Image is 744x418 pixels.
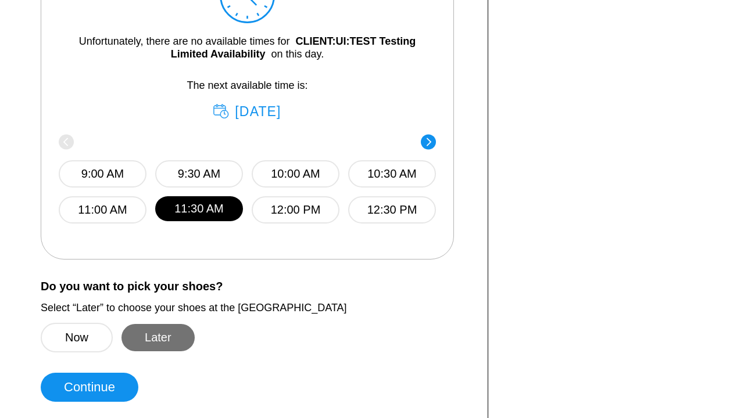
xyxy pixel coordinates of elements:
button: 11:30 AM [155,196,243,221]
button: 12:00 PM [252,196,339,224]
div: The next available time is: [76,79,419,120]
div: [DATE] [213,103,281,120]
button: Now [41,323,113,352]
label: Do you want to pick your shoes? [41,280,470,293]
button: 9:30 AM [155,160,243,188]
button: 10:30 AM [348,160,436,188]
button: Continue [41,373,138,402]
div: Unfortunately, there are no available times for on this day. [76,35,419,60]
button: 11:00 AM [59,196,146,224]
a: CLIENT:UI:TEST Testing Limited Availability [171,35,416,60]
label: Select “Later” to choose your shoes at the [GEOGRAPHIC_DATA] [41,301,470,314]
button: 10:00 AM [252,160,339,188]
button: Later [121,324,195,351]
button: 12:30 PM [348,196,436,224]
button: 9:00 AM [59,160,146,188]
